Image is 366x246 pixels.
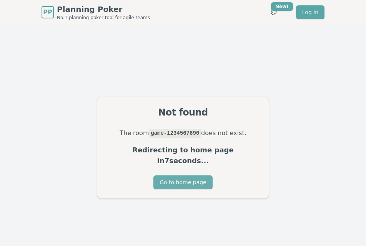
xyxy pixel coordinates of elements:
span: PP [43,8,52,17]
a: Log in [296,5,324,19]
a: PPPlanning PokerNo.1 planning poker tool for agile teams [42,4,150,21]
p: The room does not exist. [106,128,260,139]
div: Not found [106,106,260,119]
span: No.1 planning poker tool for agile teams [57,15,150,21]
button: Go to home page [153,175,212,189]
span: Planning Poker [57,4,150,15]
button: New! [267,5,281,19]
code: game-1234567890 [149,129,201,137]
div: New! [271,2,293,11]
p: Redirecting to home page in 7 seconds... [106,145,260,166]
